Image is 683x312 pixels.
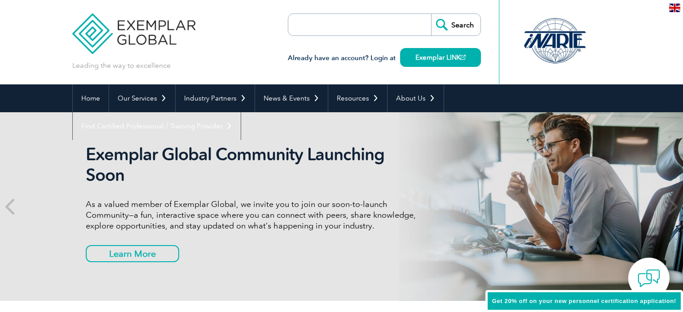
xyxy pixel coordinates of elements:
[492,298,676,304] span: Get 20% off on your new personnel certification application!
[109,84,175,112] a: Our Services
[86,245,179,262] a: Learn More
[669,4,680,12] img: en
[288,53,481,64] h3: Already have an account? Login at
[73,112,241,140] a: Find Certified Professional / Training Provider
[72,61,171,70] p: Leading the way to excellence
[638,267,660,290] img: contact-chat.png
[86,199,423,231] p: As a valued member of Exemplar Global, we invite you to join our soon-to-launch Community—a fun, ...
[176,84,255,112] a: Industry Partners
[431,14,480,35] input: Search
[400,48,481,67] a: Exemplar LINK
[328,84,387,112] a: Resources
[461,55,466,60] img: open_square.png
[388,84,444,112] a: About Us
[73,84,109,112] a: Home
[86,144,423,185] h2: Exemplar Global Community Launching Soon
[255,84,328,112] a: News & Events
